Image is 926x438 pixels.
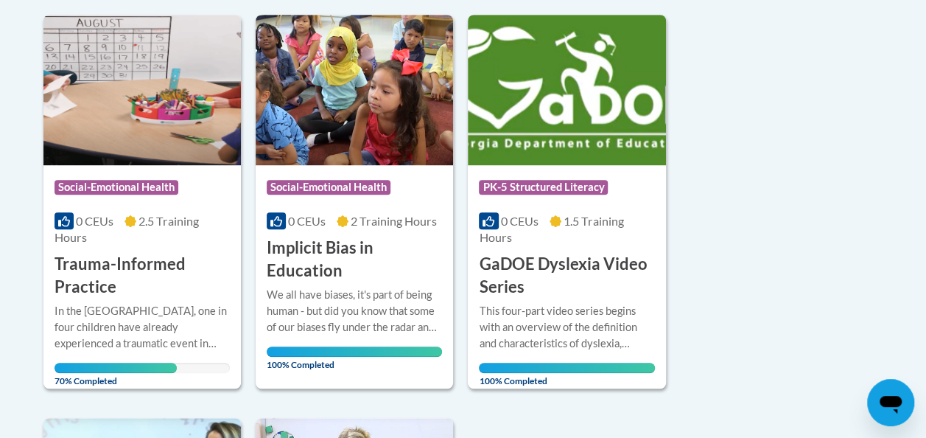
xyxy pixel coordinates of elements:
[256,15,453,165] img: Course Logo
[479,363,654,386] span: 100% Completed
[55,253,230,299] h3: Trauma-Informed Practice
[43,15,241,165] img: Course Logo
[76,214,113,228] span: 0 CEUs
[479,363,654,373] div: Your progress
[468,15,665,388] a: Course LogoPK-5 Structured Literacy0 CEUs1.5 Training Hours GaDOE Dyslexia Video SeriesThis four-...
[867,379,914,426] iframe: Button to launch messaging window
[288,214,326,228] span: 0 CEUs
[267,347,442,370] span: 100% Completed
[55,363,178,373] div: Your progress
[55,303,230,352] div: In the [GEOGRAPHIC_DATA], one in four children have already experienced a traumatic event in thei...
[351,214,437,228] span: 2 Training Hours
[256,15,453,388] a: Course LogoSocial-Emotional Health0 CEUs2 Training Hours Implicit Bias in EducationWe all have bi...
[43,15,241,388] a: Course LogoSocial-Emotional Health0 CEUs2.5 Training Hours Trauma-Informed PracticeIn the [GEOGRA...
[468,15,665,165] img: Course Logo
[501,214,539,228] span: 0 CEUs
[267,347,442,357] div: Your progress
[479,303,654,352] div: This four-part video series begins with an overview of the definition and characteristics of dysl...
[267,287,442,336] div: We all have biases, it's part of being human - but did you know that some of our biases fly under...
[479,253,654,299] h3: GaDOE Dyslexia Video Series
[55,363,178,386] span: 70% Completed
[55,180,178,195] span: Social-Emotional Health
[267,180,390,195] span: Social-Emotional Health
[479,180,608,195] span: PK-5 Structured Literacy
[267,237,442,282] h3: Implicit Bias in Education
